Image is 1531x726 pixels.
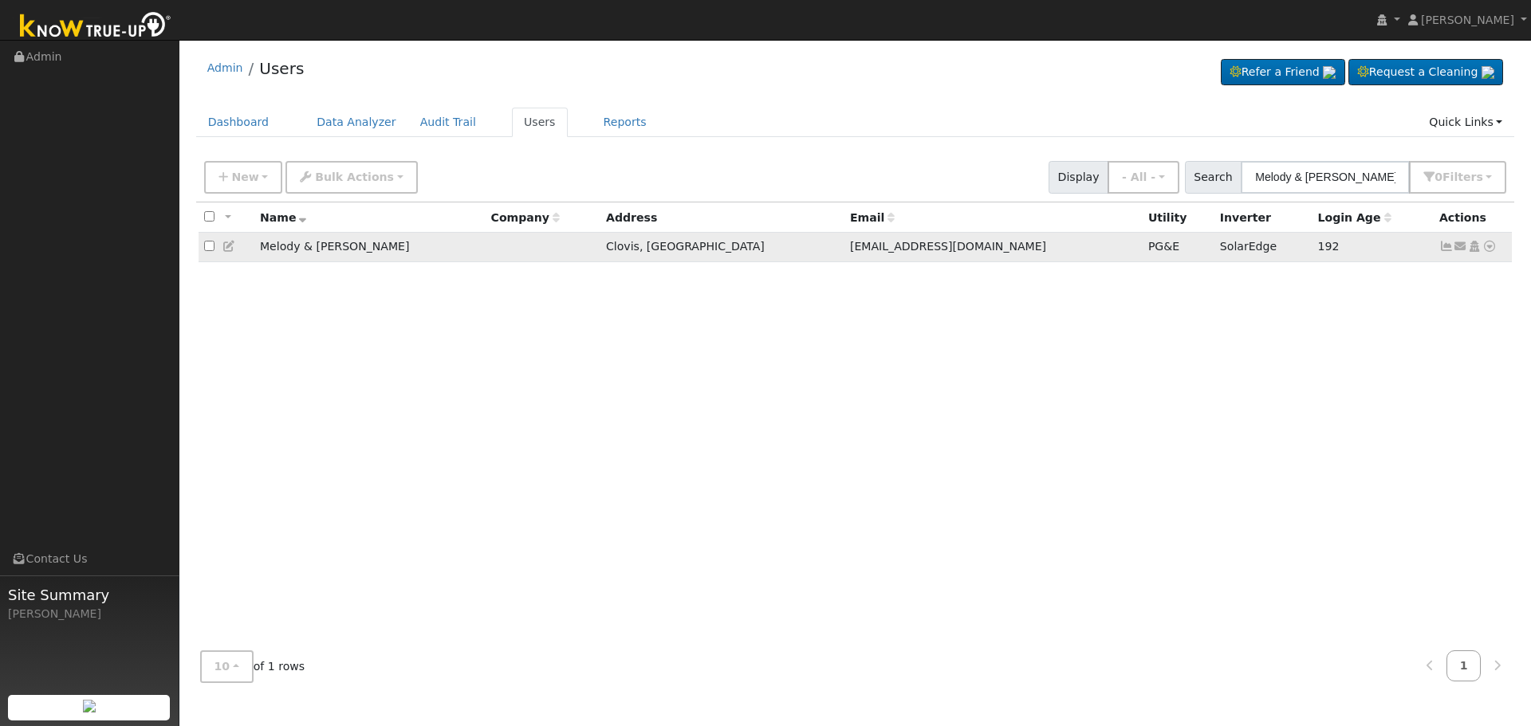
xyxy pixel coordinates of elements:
a: Login As [1467,240,1482,253]
span: s [1476,171,1482,183]
span: Email [850,211,895,224]
a: Reports [592,108,659,137]
span: Site Summary [8,584,171,606]
span: Days since last login [1318,211,1391,224]
button: Bulk Actions [285,161,417,194]
div: Utility [1148,210,1209,226]
button: - All - [1108,161,1179,194]
a: Other actions [1482,238,1497,255]
a: Show Graph [1439,240,1454,253]
a: Refer a Friend [1221,59,1345,86]
a: Quick Links [1417,108,1514,137]
input: Search [1241,161,1410,194]
img: retrieve [1482,66,1494,79]
a: Data Analyzer [305,108,408,137]
span: SolarEdge [1220,240,1277,253]
span: 02/17/2025 9:52:50 PM [1318,240,1340,253]
div: Actions [1439,210,1506,226]
div: Address [606,210,839,226]
a: Users [259,59,304,78]
img: Know True-Up [12,9,179,45]
a: Audit Trail [408,108,488,137]
span: [PERSON_NAME] [1421,14,1514,26]
button: New [204,161,283,194]
span: [EMAIL_ADDRESS][DOMAIN_NAME] [850,240,1046,253]
a: Dashboard [196,108,281,137]
a: Admin [207,61,243,74]
span: Search [1185,161,1242,194]
td: Melody & [PERSON_NAME] [254,233,486,262]
span: Bulk Actions [315,171,394,183]
span: PG&E [1148,240,1179,253]
a: curlyq334@aol.com [1454,238,1468,255]
a: 1 [1446,650,1482,681]
div: Inverter [1220,210,1307,226]
div: [PERSON_NAME] [8,606,171,622]
button: 0Filters [1409,161,1506,194]
span: Display [1049,161,1108,194]
a: Users [512,108,568,137]
td: Clovis, [GEOGRAPHIC_DATA] [600,233,844,262]
img: retrieve [83,700,96,712]
span: 10 [214,660,230,673]
span: Name [260,211,307,224]
span: Company name [491,211,560,224]
a: Edit User [222,240,237,253]
span: Filter [1442,171,1483,183]
img: retrieve [1323,66,1336,79]
a: Request a Cleaning [1348,59,1503,86]
span: of 1 rows [200,650,305,683]
span: New [231,171,258,183]
button: 10 [200,650,254,683]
